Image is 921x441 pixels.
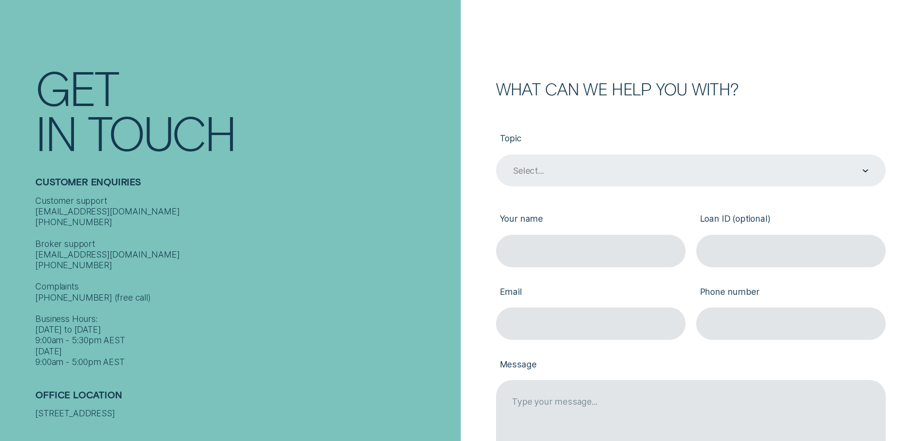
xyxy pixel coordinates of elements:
label: Topic [496,124,886,154]
div: Customer support [EMAIL_ADDRESS][DOMAIN_NAME] [PHONE_NUMBER] Broker support [EMAIL_ADDRESS][DOMAI... [35,196,455,368]
div: Select... [513,166,543,176]
label: Your name [496,205,686,235]
div: Touch [88,109,235,154]
label: Message [496,350,886,380]
div: Get [35,64,118,109]
h2: What can we help you with? [496,81,886,97]
div: In [35,109,76,154]
label: Phone number [696,278,886,307]
h1: Get In Touch [35,64,455,154]
h2: Office Location [35,389,455,409]
div: [STREET_ADDRESS] [35,408,455,419]
label: Loan ID (optional) [696,205,886,235]
h2: Customer Enquiries [35,176,455,196]
label: Email [496,278,686,307]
